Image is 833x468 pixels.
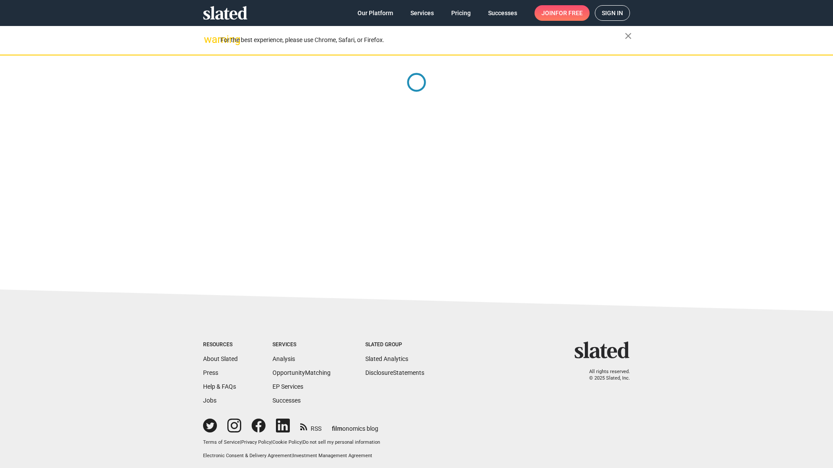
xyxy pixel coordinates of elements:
[332,418,378,433] a: filmonomics blog
[481,5,524,21] a: Successes
[365,369,424,376] a: DisclosureStatements
[403,5,441,21] a: Services
[220,34,625,46] div: For the best experience, please use Chrome, Safari, or Firefox.
[351,5,400,21] a: Our Platform
[292,453,293,458] span: |
[272,397,301,404] a: Successes
[203,383,236,390] a: Help & FAQs
[203,341,238,348] div: Resources
[300,419,321,433] a: RSS
[535,5,590,21] a: Joinfor free
[365,355,408,362] a: Slated Analytics
[357,5,393,21] span: Our Platform
[580,369,630,381] p: All rights reserved. © 2025 Slated, Inc.
[365,341,424,348] div: Slated Group
[302,439,303,445] span: |
[303,439,380,446] button: Do not sell my personal information
[203,397,216,404] a: Jobs
[241,439,271,445] a: Privacy Policy
[272,383,303,390] a: EP Services
[602,6,623,20] span: Sign in
[623,31,633,41] mat-icon: close
[332,425,342,432] span: film
[272,369,331,376] a: OpportunityMatching
[203,355,238,362] a: About Slated
[410,5,434,21] span: Services
[272,341,331,348] div: Services
[204,34,214,45] mat-icon: warning
[272,355,295,362] a: Analysis
[240,439,241,445] span: |
[271,439,272,445] span: |
[293,453,372,458] a: Investment Management Agreement
[203,453,292,458] a: Electronic Consent & Delivery Agreement
[595,5,630,21] a: Sign in
[541,5,583,21] span: Join
[488,5,517,21] span: Successes
[555,5,583,21] span: for free
[203,439,240,445] a: Terms of Service
[272,439,302,445] a: Cookie Policy
[451,5,471,21] span: Pricing
[444,5,478,21] a: Pricing
[203,369,218,376] a: Press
